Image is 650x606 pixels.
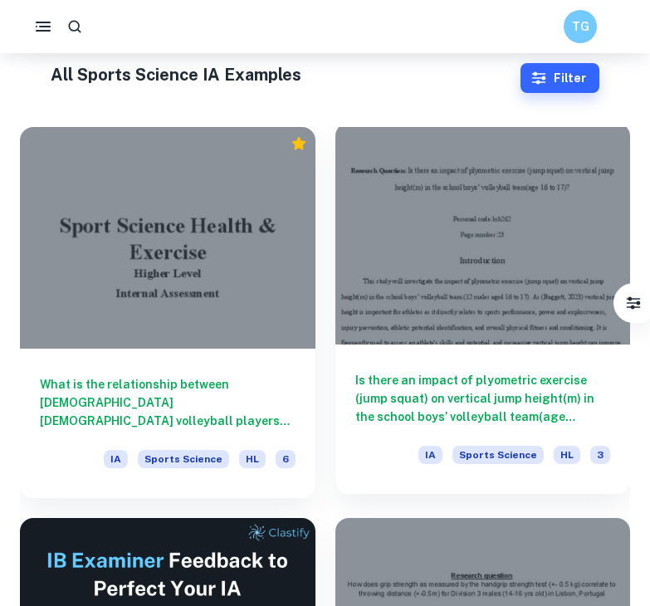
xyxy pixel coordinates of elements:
span: IA [418,446,442,464]
div: Premium [291,135,307,152]
span: IA [104,450,128,468]
h1: All Sports Science IA Examples [51,62,521,87]
button: TG [564,10,597,43]
span: HL [239,450,266,468]
span: 3 [590,446,610,464]
span: Sports Science [138,450,229,468]
a: What is the relationship between [DEMOGRAPHIC_DATA] [DEMOGRAPHIC_DATA] volleyball players lower-b... [20,127,315,498]
a: Is there an impact of plyometric exercise (jump squat) on vertical jump height(m) in the school b... [335,127,631,498]
span: Sports Science [452,446,544,464]
span: HL [554,446,580,464]
h6: Is there an impact of plyometric exercise (jump squat) on vertical jump height(m) in the school b... [355,371,611,426]
h6: TG [571,17,590,36]
button: Filter [520,63,599,93]
button: Filter [617,286,650,320]
span: 6 [276,450,296,468]
h6: What is the relationship between [DEMOGRAPHIC_DATA] [DEMOGRAPHIC_DATA] volleyball players lower-b... [40,375,296,430]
